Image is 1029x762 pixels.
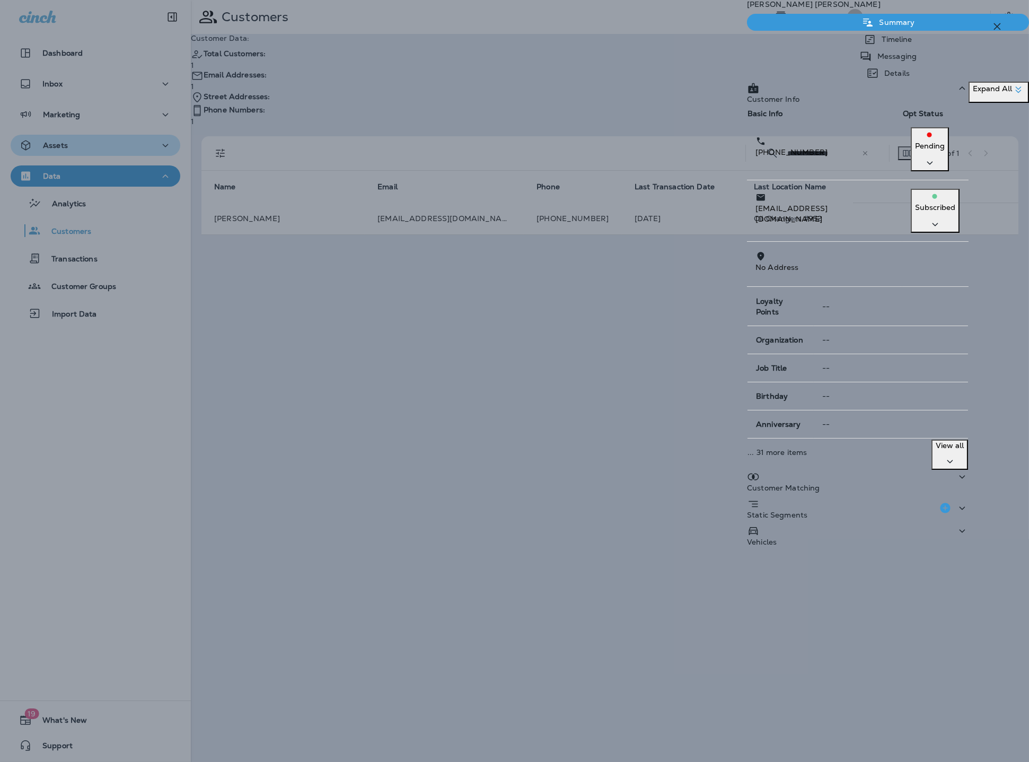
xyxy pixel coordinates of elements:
[747,109,782,118] span: Basic Info
[915,202,955,213] p: Subscribed
[756,335,803,345] span: Organization
[747,484,820,492] p: Customer Matching
[935,497,956,519] button: Add to Static Segment
[822,335,830,345] span: --
[747,95,799,103] p: Customer Info
[756,296,783,317] span: Loyalty Points
[747,448,902,457] p: ... 31 more items
[822,391,830,401] span: --
[876,35,912,43] p: Timeline
[931,440,968,470] button: View all
[755,147,894,157] p: [PHONE_NUMBER]
[969,82,1029,103] button: Expand All
[911,189,960,233] button: Subscribed
[936,441,964,450] p: View all
[756,363,787,373] span: Job Title
[915,141,945,151] p: Pending
[822,419,830,429] span: --
[822,363,830,373] span: --
[756,391,788,401] span: Birthday
[879,69,910,77] p: Details
[911,127,949,171] button: Pending
[822,302,830,311] span: --
[755,262,960,273] p: No Address
[755,203,894,224] p: [EMAIL_ADDRESS][DOMAIN_NAME]
[973,83,1025,96] p: Expand All
[756,419,801,429] span: Anniversary
[747,511,807,519] p: Static Segments
[747,538,777,546] p: Vehicles
[874,18,915,27] p: Summary
[872,52,917,60] p: Messaging
[903,109,943,118] span: Opt Status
